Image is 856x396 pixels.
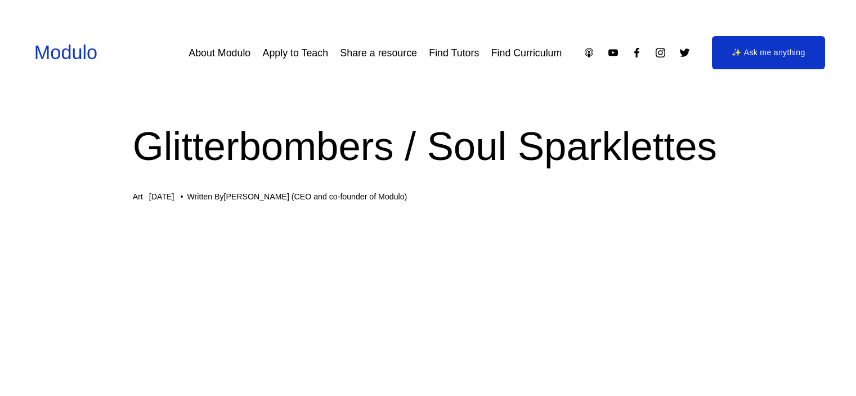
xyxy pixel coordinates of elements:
span: [DATE] [149,192,174,201]
a: Apply to Teach [263,43,329,63]
a: Find Curriculum [491,43,562,63]
a: Apple Podcasts [583,47,595,59]
a: About Modulo [189,43,250,63]
a: YouTube [607,47,619,59]
a: Facebook [631,47,643,59]
a: Instagram [655,47,666,59]
a: Modulo [34,42,97,63]
a: Find Tutors [429,43,479,63]
a: ✨ Ask me anything [712,36,825,70]
a: Twitter [679,47,691,59]
a: Share a resource [340,43,417,63]
h1: Glitterbombers / Soul Sparklettes [133,118,724,174]
a: Art [133,192,143,201]
div: Written By [187,192,407,202]
a: [PERSON_NAME] (CEO and co-founder of Modulo) [224,192,407,201]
